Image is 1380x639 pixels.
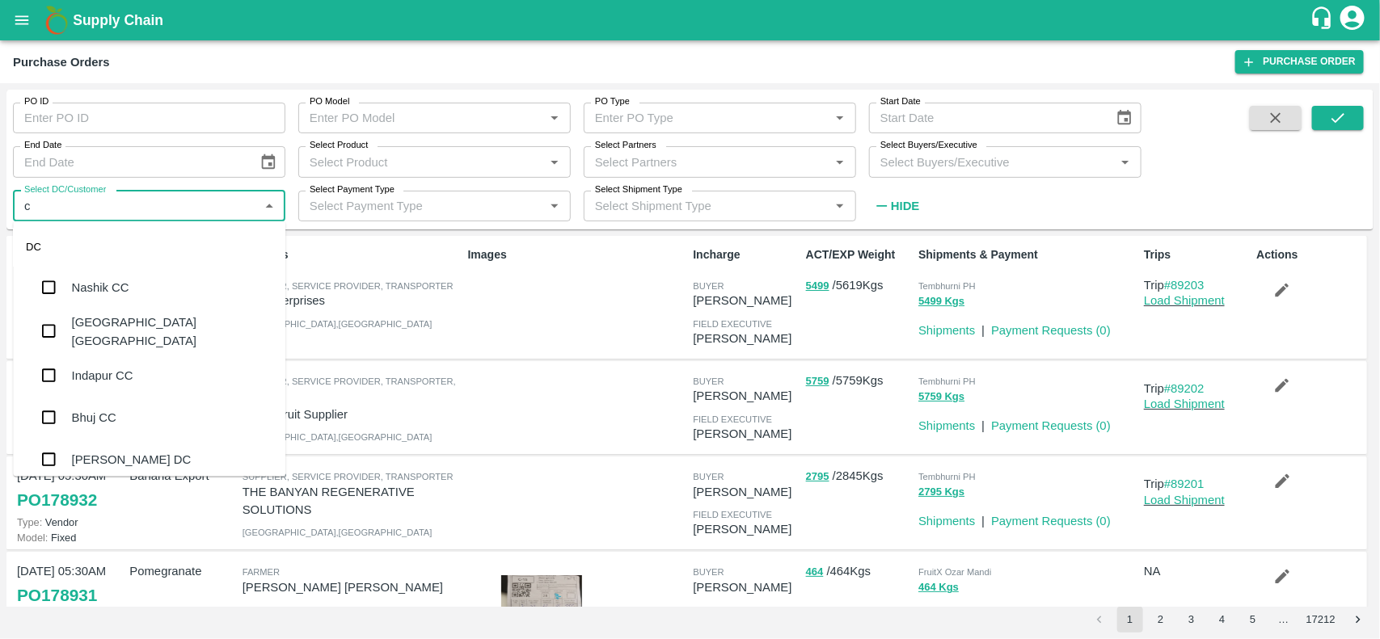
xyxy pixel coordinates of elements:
a: Payment Requests (0) [991,419,1111,432]
span: Model: [17,532,48,544]
p: Actions [1257,246,1363,263]
span: field executive [693,510,772,519]
label: PO Model [310,95,350,108]
span: buyer [693,472,724,481]
button: Open [829,152,850,173]
span: field executive [693,319,772,329]
p: / 5619 Kgs [806,276,912,295]
button: Open [544,195,565,217]
div: [GEOGRAPHIC_DATA] [GEOGRAPHIC_DATA] [72,313,273,350]
button: 5499 Kgs [918,292,964,311]
div: customer-support [1310,6,1338,35]
button: 464 Kgs [918,578,959,597]
span: buyer [693,281,724,291]
button: Choose date [1109,103,1140,133]
button: 2795 [806,468,829,486]
button: Open [1115,152,1136,173]
p: Images [468,246,687,263]
input: Select Product [303,151,539,172]
p: THE BANYAN REGENERATIVE SOLUTIONS [243,483,462,519]
nav: pagination navigation [1084,607,1374,633]
label: Select Partners [595,139,656,152]
p: Sonai Fruit Supplier [243,406,462,423]
p: Pomegranate [129,562,235,580]
div: DC [13,228,285,267]
button: Open [829,195,850,217]
div: Indapur CC [72,367,133,385]
button: Go to page 3 [1179,607,1205,633]
a: Shipments [918,515,975,528]
p: Incharge [693,246,799,263]
span: Farmer [243,567,280,577]
button: Go to page 4 [1209,607,1235,633]
div: | [975,601,985,625]
label: PO Type [595,95,630,108]
p: P Y Enterprises [243,292,462,309]
button: 5759 [806,372,829,391]
p: [PERSON_NAME] [693,425,799,443]
label: Select Payment Type [310,183,395,196]
p: [PERSON_NAME] [PERSON_NAME] [243,578,462,596]
a: Supply Chain [73,9,1310,32]
div: | [975,506,985,530]
label: Select Buyers/Executive [880,139,977,152]
p: [PERSON_NAME] [693,292,799,309]
button: Go to page 5 [1240,607,1266,633]
input: Select Buyers/Executive [874,151,1110,172]
a: Shipments [918,324,975,337]
div: Purchase Orders [13,52,110,73]
p: ACT/EXP Weight [806,246,912,263]
p: / 464 Kgs [806,562,912,581]
button: 464 [806,563,824,582]
a: #89202 [1164,382,1205,395]
p: / 5759 Kgs [806,372,912,390]
input: End Date [13,146,247,177]
span: buyer [693,567,724,577]
span: field executive [693,605,772,615]
span: Tembhurni PH [918,376,976,386]
a: Payment Requests (0) [991,515,1111,528]
p: Vendor [17,515,123,530]
a: Load Shipment [1144,397,1225,410]
div: … [1271,612,1297,628]
button: Open [829,107,850,128]
a: Purchase Order [1235,50,1364,74]
input: Select Partners [589,151,825,172]
span: FruitX Ozar Mandi [918,567,991,577]
div: [PERSON_NAME] DC [72,451,192,469]
div: Bhuj CC [72,409,116,427]
span: Supplier, Service Provider, Transporter [243,472,454,481]
a: Payment Requests (0) [991,324,1111,337]
span: Tembhurni PH [918,472,976,481]
input: Select DC/Customer [18,195,254,217]
span: Type: [17,516,42,528]
input: Enter PO Type [589,107,825,128]
label: Select DC/Customer [24,183,106,196]
input: Start Date [869,103,1103,133]
a: PO178931 [17,581,97,610]
input: Enter PO Model [303,107,539,128]
label: Start Date [880,95,921,108]
p: [PERSON_NAME] [693,387,799,405]
span: Tembhurni PH [918,281,976,291]
div: | [975,315,985,339]
a: #89203 [1164,279,1205,292]
button: Choose date [253,147,284,178]
span: [GEOGRAPHIC_DATA] , [GEOGRAPHIC_DATA] [243,319,433,329]
input: Select Shipment Type [589,195,804,217]
span: Nashik , [GEOGRAPHIC_DATA] [243,605,366,615]
label: Select Shipment Type [595,183,682,196]
p: Partners [243,246,462,263]
a: PO178932 [17,486,97,515]
button: 5499 [806,277,829,296]
p: [PERSON_NAME] [693,578,799,596]
img: logo [40,4,73,36]
input: Select Payment Type [303,195,518,217]
a: #89201 [1164,477,1205,490]
a: Load Shipment [1144,294,1225,307]
div: Nashik CC [72,279,129,296]
p: Trip [1144,276,1250,294]
p: NA [1144,562,1250,580]
span: field executive [693,414,772,424]
p: [PERSON_NAME] [693,330,799,347]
